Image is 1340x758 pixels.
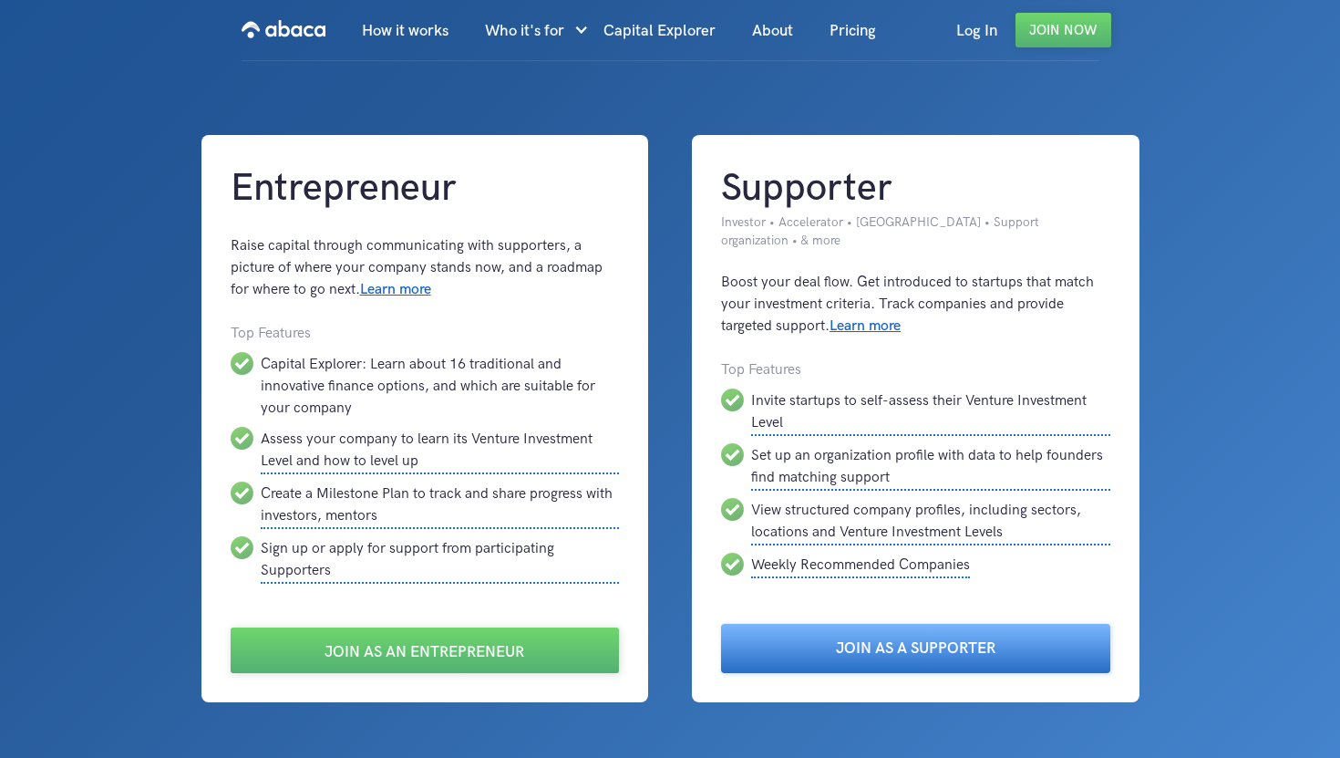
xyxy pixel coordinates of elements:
div: Sign up or apply for support from participating Supporters [261,536,620,584]
a: Join Now [1015,13,1111,47]
div: Invite startups to self-assess their Venture Investment Level [751,389,1110,436]
div: Weekly Recommended Companies [751,553,970,578]
div: Top Features [231,323,620,345]
div: Raise capital through communicating with supporters, a picture of where your company stands now, ... [231,235,620,301]
a: Learn more [360,281,431,298]
h1: Entrepreneur [231,164,620,213]
div: View structured company profiles, including sectors, locations and Venture Investment Levels [751,498,1110,545]
div: Assess your company to learn its Venture Investment Level and how to level up [261,427,620,474]
div: Create a Milestone Plan to track and share progress with investors, mentors [261,482,620,529]
div: Set up an organization profile with data to help founders find matching support [751,443,1110,491]
a: Join as an Entrepreneur [231,628,620,673]
img: Abaca logo [242,15,325,44]
h1: Supporter [721,164,1110,213]
div: Boost your deal flow. Get introduced to startups that match your investment criteria. Track compa... [721,272,1110,337]
div: Capital Explorer: Learn about 16 traditional and innovative finance options, and which are suitab... [261,352,620,420]
a: Learn more [830,317,901,335]
a: Join as a Supporter [721,624,1110,673]
div: Investor • Accelerator • [GEOGRAPHIC_DATA] • Support organization • & more [721,213,1110,250]
div: Top Features [721,359,1110,381]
